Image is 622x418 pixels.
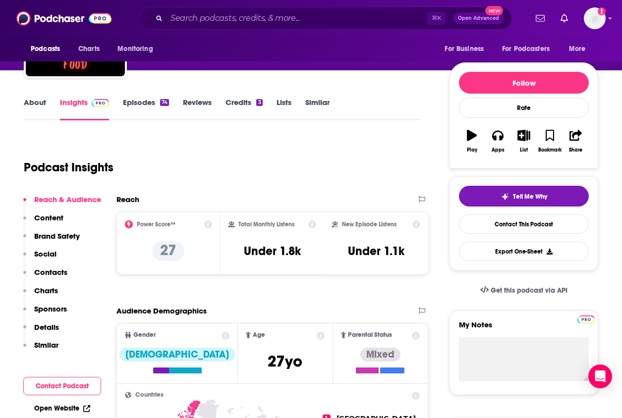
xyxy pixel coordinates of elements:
div: Apps [492,147,505,153]
span: Podcasts [31,42,60,56]
button: Share [563,123,589,159]
button: Play [459,123,485,159]
p: Details [34,322,59,332]
a: Show notifications dropdown [557,10,572,27]
button: Open AdvancedNew [453,12,504,24]
button: open menu [562,40,598,58]
span: For Podcasters [502,42,550,56]
button: List [511,123,537,159]
a: About [24,98,46,120]
button: open menu [111,40,166,58]
p: Charts [34,286,58,295]
p: Brand Safety [34,231,80,241]
button: Similar [23,340,58,359]
div: Search podcasts, credits, & more... [139,7,512,30]
h1: Podcast Insights [24,160,113,175]
button: Apps [485,123,510,159]
button: Content [23,213,63,231]
button: Reach & Audience [23,195,101,213]
div: Play [467,147,477,153]
span: For Business [445,42,484,56]
label: My Notes [459,320,589,337]
a: InsightsPodchaser Pro [60,98,109,120]
button: Details [23,322,59,341]
img: Podchaser Pro [92,99,109,107]
div: Mixed [360,348,400,362]
span: Open Advanced [458,16,499,21]
button: tell me why sparkleTell Me Why [459,186,589,207]
span: Countries [135,392,164,398]
span: Age [253,332,265,338]
h2: Power Score™ [137,221,175,228]
button: open menu [438,40,496,58]
div: Rate [459,98,589,118]
a: Reviews [183,98,212,120]
button: Brand Safety [23,231,80,250]
span: More [569,42,586,56]
p: Social [34,249,57,259]
button: Charts [23,286,58,304]
span: Tell Me Why [513,193,547,201]
div: List [520,147,528,153]
p: Content [34,213,63,222]
span: Logged in as ebolden [584,7,606,29]
span: Get this podcast via API [491,286,567,295]
img: Podchaser Pro [577,315,595,323]
a: Pro website [577,314,595,323]
span: ⌘ K [427,12,446,25]
h2: New Episode Listens [342,221,396,228]
p: Reach & Audience [34,195,101,204]
button: Show profile menu [584,7,606,29]
a: Episodes74 [123,98,169,120]
div: 3 [256,99,262,106]
h2: Reach [116,195,139,204]
button: Sponsors [23,304,67,322]
span: Charts [78,42,100,56]
span: New [485,6,503,15]
input: Search podcasts, credits, & more... [167,10,427,26]
a: Show notifications dropdown [532,10,549,27]
a: Credits3 [226,98,262,120]
a: Open Website [34,404,90,413]
div: Bookmark [538,147,562,153]
button: open menu [496,40,564,58]
a: Similar [305,98,330,120]
h2: Audience Demographics [116,306,207,315]
p: Contacts [34,267,67,277]
button: Export One-Sheet [459,242,589,261]
h3: Under 1.1k [348,244,404,259]
a: Contact This Podcast [459,214,589,234]
div: 74 [160,99,169,106]
span: Monitoring [117,42,153,56]
a: Lists [277,98,291,120]
div: Open Intercom Messenger [588,365,612,388]
button: open menu [24,40,73,58]
button: Bookmark [537,123,563,159]
p: 27 [152,241,184,261]
span: Parental Status [348,332,392,338]
h2: Total Monthly Listens [238,221,294,228]
div: Share [569,147,582,153]
a: Get this podcast via API [472,278,575,303]
button: Social [23,249,57,267]
span: 27 yo [268,352,302,371]
a: Charts [72,40,106,58]
p: Sponsors [34,304,67,313]
button: Follow [459,72,589,94]
div: [DEMOGRAPHIC_DATA] [119,348,235,362]
img: Podchaser - Follow, Share and Rate Podcasts [16,9,112,28]
span: Gender [133,332,156,338]
button: Contact Podcast [23,377,101,395]
h3: Under 1.8k [244,244,301,259]
svg: Add a profile image [598,7,606,15]
img: User Profile [584,7,606,29]
p: Similar [34,340,58,350]
img: tell me why sparkle [501,193,509,201]
button: Contacts [23,267,67,286]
